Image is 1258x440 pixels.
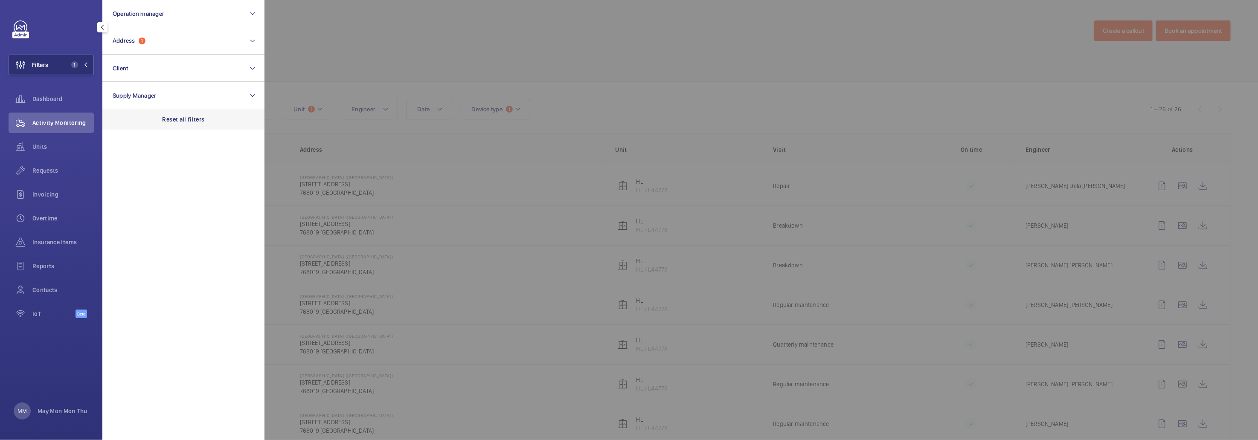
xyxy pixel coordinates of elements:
[32,310,76,318] span: IoT
[38,407,87,415] p: May Mon Mon Thu
[32,214,94,223] span: Overtime
[76,310,87,318] span: Beta
[9,55,94,75] button: Filters1
[32,142,94,151] span: Units
[32,166,94,175] span: Requests
[71,61,78,68] span: 1
[32,262,94,270] span: Reports
[17,407,27,415] p: MM
[32,286,94,294] span: Contacts
[32,95,94,103] span: Dashboard
[32,61,48,69] span: Filters
[32,190,94,199] span: Invoicing
[32,238,94,246] span: Insurance items
[32,119,94,127] span: Activity Monitoring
